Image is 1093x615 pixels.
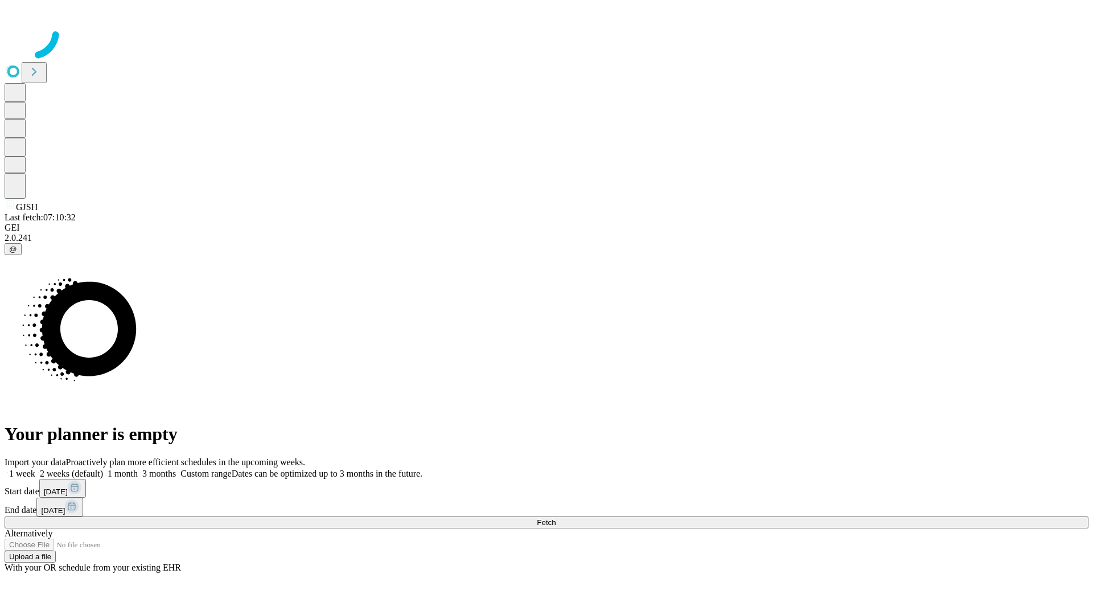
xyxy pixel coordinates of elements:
[5,528,52,538] span: Alternatively
[66,457,305,467] span: Proactively plan more efficient schedules in the upcoming weeks.
[180,469,231,478] span: Custom range
[142,469,176,478] span: 3 months
[5,498,1088,516] div: End date
[16,202,38,212] span: GJSH
[5,551,56,563] button: Upload a file
[5,424,1088,445] h1: Your planner is empty
[5,243,22,255] button: @
[5,479,1088,498] div: Start date
[9,245,17,253] span: @
[36,498,83,516] button: [DATE]
[108,469,138,478] span: 1 month
[5,516,1088,528] button: Fetch
[232,469,422,478] span: Dates can be optimized up to 3 months in the future.
[537,518,556,527] span: Fetch
[41,506,65,515] span: [DATE]
[40,469,103,478] span: 2 weeks (default)
[5,212,76,222] span: Last fetch: 07:10:32
[5,563,181,572] span: With your OR schedule from your existing EHR
[5,457,66,467] span: Import your data
[9,469,35,478] span: 1 week
[44,487,68,496] span: [DATE]
[5,233,1088,243] div: 2.0.241
[5,223,1088,233] div: GEI
[39,479,86,498] button: [DATE]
